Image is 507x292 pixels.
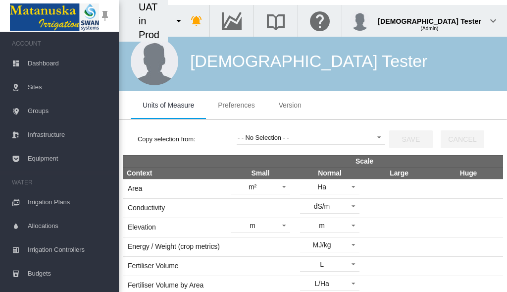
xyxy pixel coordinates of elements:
[123,167,226,179] th: Context
[226,167,295,179] th: Small
[190,50,427,73] div: [DEMOGRAPHIC_DATA] Tester
[226,155,503,167] th: Scale
[342,5,507,37] button: [DEMOGRAPHIC_DATA] Tester (Admin) icon-chevron-down
[187,11,206,31] button: icon-bell-ring
[28,123,111,147] span: Infrastructure
[123,198,226,218] td: Conductivity
[138,135,237,144] label: Copy selection from:
[143,101,194,109] span: Units of Measure
[295,167,364,179] th: Normal
[12,175,111,190] span: WATER
[317,183,326,191] div: Ha
[308,15,332,27] md-icon: Click here for help
[123,179,226,198] td: Area
[28,147,111,171] span: Equipment
[350,11,370,31] img: profile.jpg
[279,101,302,109] span: Version
[314,202,330,210] div: dS/m
[28,262,111,286] span: Budgets
[313,241,331,249] div: MJ/kg
[131,38,178,85] img: male.jpg
[314,280,329,288] div: L/Ha
[378,12,481,22] div: [DEMOGRAPHIC_DATA] Tester
[28,75,111,99] span: Sites
[169,11,189,31] button: icon-menu-down
[28,99,111,123] span: Groups
[28,214,111,238] span: Allocations
[28,238,111,262] span: Irrigation Controllers
[12,36,111,52] span: ACCOUNT
[250,222,255,230] div: m
[319,222,325,230] div: m
[123,237,226,256] td: Energy / Weight (crop metrics)
[320,260,324,268] div: L
[389,130,433,148] button: Save
[28,190,111,214] span: Irrigation Plans
[28,52,111,75] span: Dashboard
[123,256,226,276] td: Fertiliser Volume
[220,15,244,27] md-icon: Go to the Data Hub
[218,101,254,109] span: Preferences
[10,3,99,31] img: Matanuska_LOGO.png
[421,26,439,31] span: (Admin)
[364,167,434,179] th: Large
[173,15,185,27] md-icon: icon-menu-down
[123,218,226,237] td: Elevation
[249,183,256,191] div: m²
[434,167,503,179] th: Huge
[264,15,288,27] md-icon: Search the knowledge base
[487,15,499,27] md-icon: icon-chevron-down
[99,10,111,22] md-icon: icon-pin
[441,130,484,148] button: Cancel
[191,15,203,27] md-icon: icon-bell-ring
[238,134,289,141] div: - - No Selection - -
